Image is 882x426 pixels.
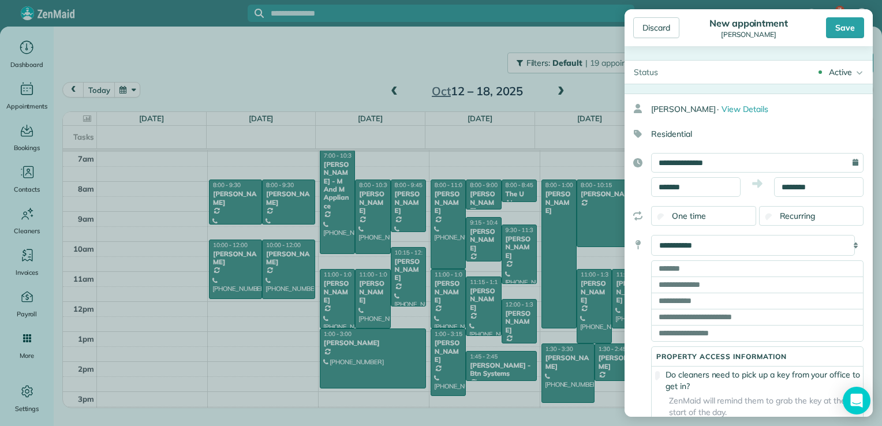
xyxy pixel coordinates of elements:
div: Residential [625,124,864,144]
input: One time [657,214,665,221]
div: Open Intercom Messenger [843,387,870,414]
span: Recurring [780,211,816,221]
span: View Details [722,104,768,114]
span: · [717,104,719,114]
div: New appointment [706,17,791,29]
input: Recurring [765,214,772,221]
h5: Property access information [652,353,863,360]
div: [PERSON_NAME] [651,99,873,119]
div: [PERSON_NAME] [706,31,791,39]
div: Status [625,61,667,84]
div: Active [829,66,852,78]
input: Do cleaners need to pick up a key from your office to get in? [655,371,660,380]
div: Save [826,17,864,38]
span: ZenMaid will remind them to grab the key at the start of the day. [652,395,863,418]
div: Discard [633,17,679,38]
label: Do cleaners need to pick up a key from your office to get in? [652,369,863,392]
span: One time [672,211,706,221]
